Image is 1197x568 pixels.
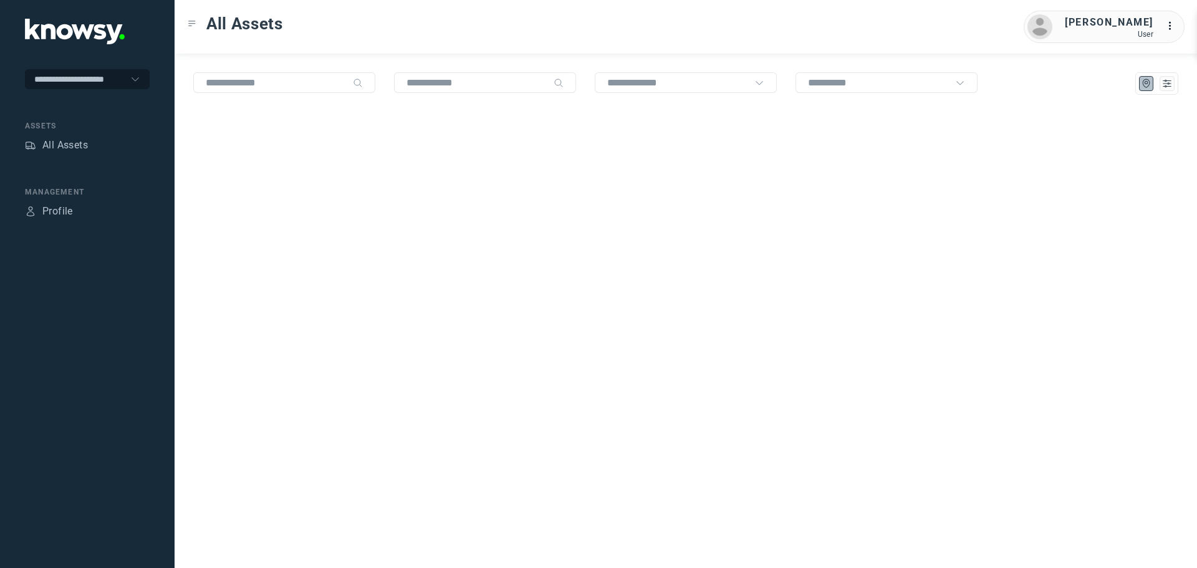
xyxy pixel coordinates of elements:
tspan: ... [1166,21,1179,31]
div: List [1161,78,1173,89]
a: AssetsAll Assets [25,138,88,153]
div: Assets [25,120,150,132]
div: All Assets [42,138,88,153]
div: : [1166,19,1181,36]
img: avatar.png [1027,14,1052,39]
div: : [1166,19,1181,34]
a: ProfileProfile [25,204,73,219]
div: [PERSON_NAME] [1065,15,1153,30]
div: Search [554,78,564,88]
div: Management [25,186,150,198]
span: All Assets [206,12,283,35]
div: User [1065,30,1153,39]
div: Toggle Menu [188,19,196,28]
div: Map [1141,78,1152,89]
div: Assets [25,140,36,151]
div: Search [353,78,363,88]
div: Profile [42,204,73,219]
img: Application Logo [25,19,125,44]
div: Profile [25,206,36,217]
